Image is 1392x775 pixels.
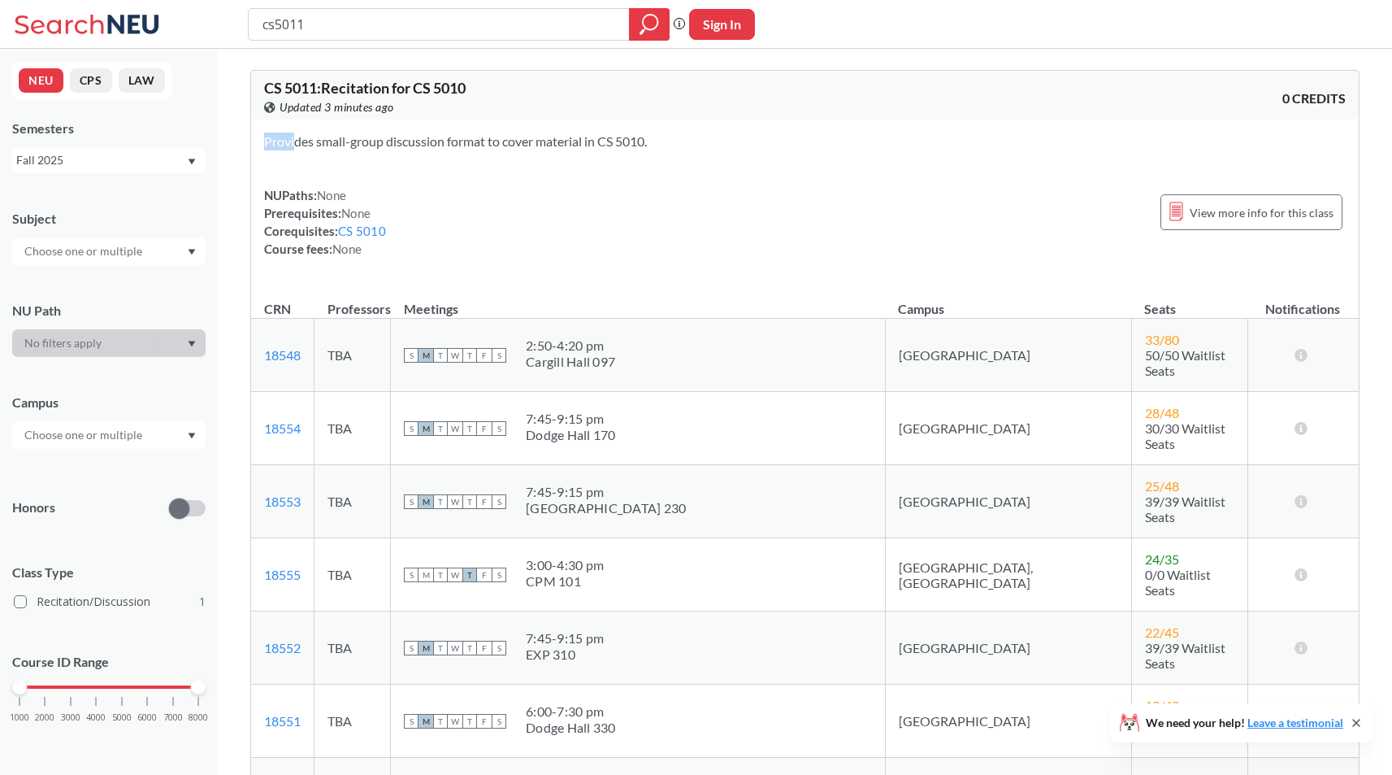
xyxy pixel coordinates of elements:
[477,568,492,582] span: F
[314,612,391,685] td: TBA
[404,348,418,363] span: S
[12,394,206,411] div: Campus
[199,593,206,611] span: 1
[119,68,165,93] button: LAW
[12,302,206,320] div: NU Path
[264,567,301,582] a: 18555
[492,348,506,363] span: S
[526,427,616,443] div: Dodge Hall 170
[418,714,433,729] span: M
[12,237,206,265] div: Dropdown arrow
[1145,405,1179,420] span: 28 / 48
[418,348,433,363] span: M
[418,641,433,655] span: M
[433,714,448,729] span: T
[477,494,492,509] span: F
[1145,551,1179,567] span: 24 / 35
[433,568,448,582] span: T
[477,348,492,363] span: F
[526,630,604,647] div: 7:45 - 9:15 pm
[885,284,1131,319] th: Campus
[885,685,1131,758] td: [GEOGRAPHIC_DATA]
[448,421,462,436] span: W
[314,538,391,612] td: TBA
[1145,625,1179,640] span: 22 / 45
[404,714,418,729] span: S
[137,713,157,722] span: 6000
[1247,284,1358,319] th: Notifications
[404,568,418,582] span: S
[14,591,206,612] label: Recitation/Discussion
[264,640,301,655] a: 18552
[86,713,106,722] span: 4000
[448,494,462,509] span: W
[404,421,418,436] span: S
[492,494,506,509] span: S
[477,714,492,729] span: F
[1131,284,1247,319] th: Seats
[189,713,208,722] span: 8000
[448,641,462,655] span: W
[188,249,196,255] svg: Dropdown arrow
[12,499,55,517] p: Honors
[526,720,616,736] div: Dodge Hall 330
[492,568,506,582] span: S
[280,98,394,116] span: Updated 3 minutes ago
[526,573,604,590] div: CPM 101
[526,557,604,573] div: 3:00 - 4:30 pm
[16,242,153,261] input: Choose one or multiple
[12,210,206,228] div: Subject
[1145,567,1211,598] span: 0/0 Waitlist Seats
[492,714,506,729] span: S
[163,713,183,722] span: 7000
[16,151,186,169] div: Fall 2025
[448,348,462,363] span: W
[526,500,686,516] div: [GEOGRAPHIC_DATA] 230
[112,713,132,722] span: 5000
[462,568,477,582] span: T
[1247,716,1343,729] a: Leave a testimonial
[12,147,206,173] div: Fall 2025Dropdown arrow
[404,641,418,655] span: S
[314,465,391,538] td: TBA
[448,714,462,729] span: W
[885,612,1131,685] td: [GEOGRAPHIC_DATA]
[317,188,346,202] span: None
[264,300,291,318] div: CRN
[19,68,63,93] button: NEU
[70,68,112,93] button: CPS
[492,641,506,655] span: S
[640,13,659,36] svg: magnifying glass
[314,284,391,319] th: Professors
[1145,347,1225,378] span: 50/50 Waitlist Seats
[264,713,301,729] a: 18551
[477,641,492,655] span: F
[391,284,886,319] th: Meetings
[526,354,615,370] div: Cargill Hall 097
[433,494,448,509] span: T
[885,465,1131,538] td: [GEOGRAPHIC_DATA]
[689,9,755,40] button: Sign In
[12,329,206,357] div: Dropdown arrow
[188,433,196,439] svg: Dropdown arrow
[10,713,29,722] span: 1000
[264,186,386,258] div: NUPaths: Prerequisites: Corequisites: Course fees:
[1145,494,1225,525] span: 39/39 Waitlist Seats
[12,564,206,581] span: Class Type
[264,79,466,97] span: CS 5011 : Recitation for CS 5010
[1145,420,1225,451] span: 30/30 Waitlist Seats
[1145,698,1179,713] span: 19 / 48
[462,641,477,655] span: T
[12,653,206,672] p: Course ID Range
[1145,640,1225,671] span: 39/39 Waitlist Seats
[264,420,301,436] a: 18554
[433,641,448,655] span: T
[885,538,1131,612] td: [GEOGRAPHIC_DATA], [GEOGRAPHIC_DATA]
[448,568,462,582] span: W
[404,494,418,509] span: S
[12,120,206,137] div: Semesters
[885,392,1131,465] td: [GEOGRAPHIC_DATA]
[1145,478,1179,494] span: 25 / 48
[314,319,391,392] td: TBA
[629,8,670,41] div: magnifying glass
